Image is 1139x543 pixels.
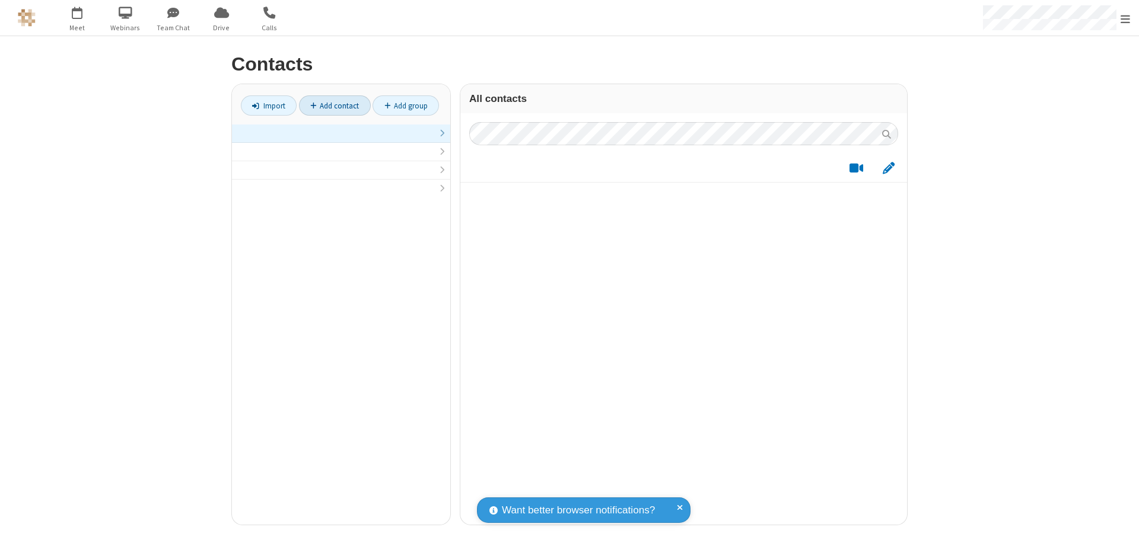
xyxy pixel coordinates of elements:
[299,95,371,116] a: Add contact
[502,503,655,518] span: Want better browser notifications?
[231,54,908,75] h2: Contacts
[877,161,900,175] button: Edit
[18,9,36,27] img: QA Selenium DO NOT DELETE OR CHANGE
[151,23,196,33] span: Team Chat
[55,23,100,33] span: Meet
[373,95,439,116] a: Add group
[845,161,868,175] button: Start a video meeting
[247,23,292,33] span: Calls
[241,95,297,116] a: Import
[469,93,898,104] h3: All contacts
[1109,512,1130,535] iframe: Chat
[199,23,244,33] span: Drive
[460,154,907,525] div: grid
[103,23,148,33] span: Webinars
